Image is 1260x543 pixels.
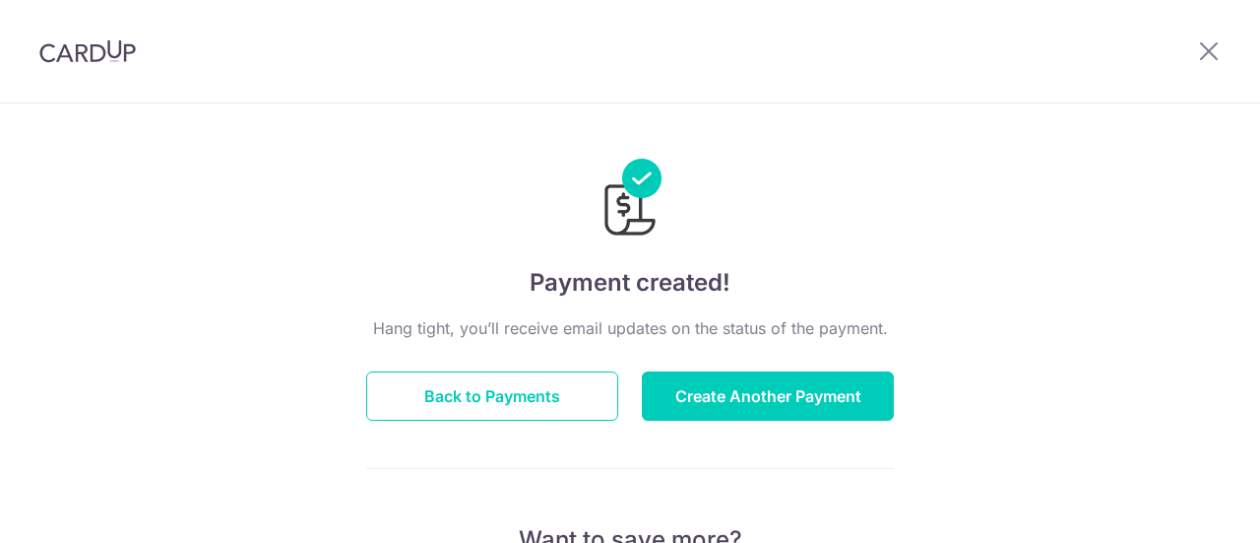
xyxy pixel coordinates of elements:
button: Create Another Payment [642,372,894,421]
img: CardUp [39,39,136,63]
p: Hang tight, you’ll receive email updates on the status of the payment. [366,316,894,340]
button: Back to Payments [366,372,618,421]
h4: Payment created! [366,265,894,301]
img: Payments [598,159,661,241]
iframe: Opens a widget where you can find more information [1134,484,1240,533]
